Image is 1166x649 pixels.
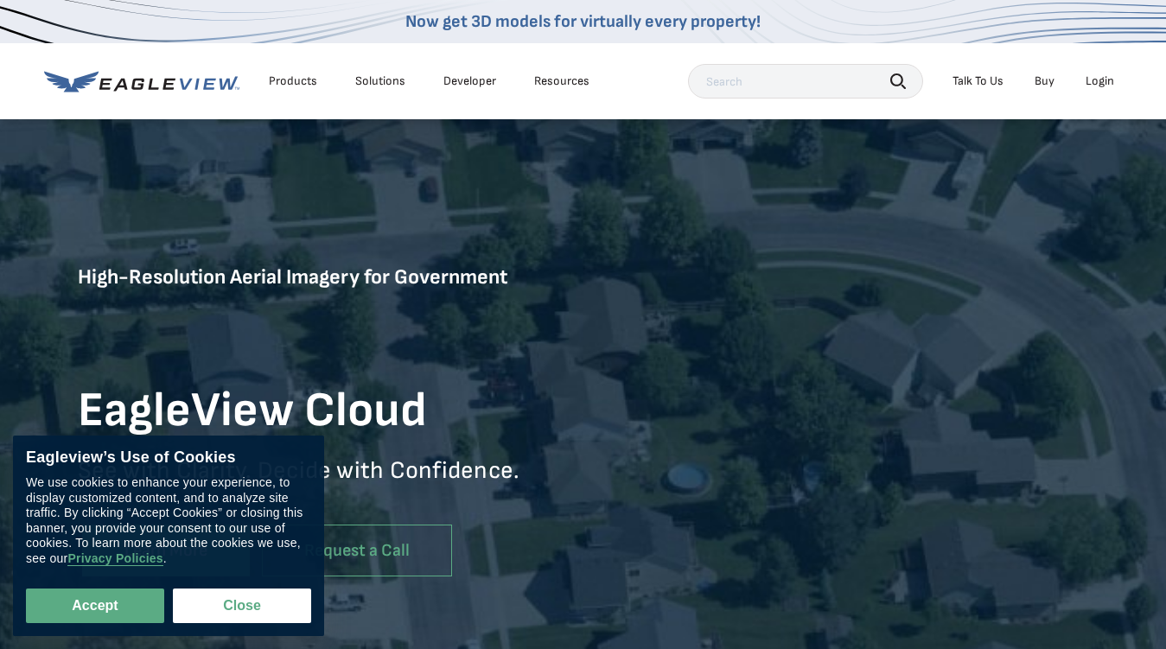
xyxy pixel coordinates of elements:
[173,589,311,623] button: Close
[583,283,1089,569] iframe: Eagleview Cloud Overview
[405,11,761,32] a: Now get 3D models for virtually every property!
[78,264,583,368] h5: High-Resolution Aerial Imagery for Government
[1035,73,1054,89] a: Buy
[26,589,164,623] button: Accept
[355,73,405,89] div: Solutions
[78,455,583,512] p: See with Clarity. Decide with Confidence.
[269,73,317,89] div: Products
[1086,73,1114,89] div: Login
[688,64,923,99] input: Search
[78,381,583,442] h1: EagleView Cloud
[443,73,496,89] a: Developer
[534,73,589,89] div: Resources
[67,552,162,567] a: Privacy Policies
[26,449,311,468] div: Eagleview’s Use of Cookies
[953,73,1004,89] div: Talk To Us
[26,476,311,567] div: We use cookies to enhance your experience, to display customized content, and to analyze site tra...
[262,525,452,577] a: Request a Call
